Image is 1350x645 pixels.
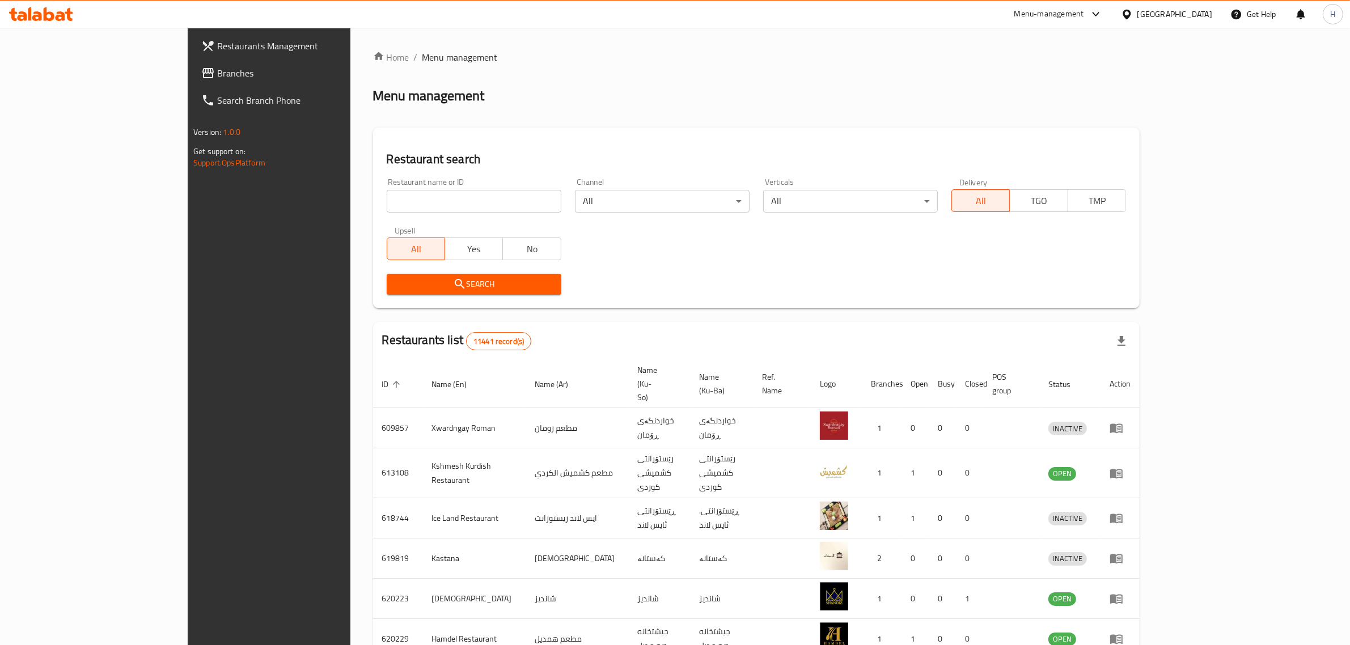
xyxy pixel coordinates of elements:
[1048,422,1087,435] span: INACTIVE
[526,408,628,448] td: مطعم رومان
[535,377,583,391] span: Name (Ar)
[467,336,531,347] span: 11441 record(s)
[387,190,561,213] input: Search for restaurant name or ID..
[637,363,676,404] span: Name (Ku-So)
[1048,592,1076,605] span: OPEN
[1048,512,1087,525] span: INACTIVE
[902,408,929,448] td: 0
[1073,193,1122,209] span: TMP
[1110,551,1131,565] div: Menu
[1048,467,1076,480] span: OPEN
[217,94,404,107] span: Search Branch Phone
[387,237,445,260] button: All
[902,498,929,538] td: 1
[217,39,404,53] span: Restaurants Management
[690,448,754,498] td: رێستۆرانتی کشمیشى كوردى
[862,538,902,579] td: 2
[1108,328,1135,355] div: Export file
[956,360,983,408] th: Closed
[382,332,532,350] h2: Restaurants list
[1048,377,1085,391] span: Status
[690,498,754,538] td: .ڕێستۆرانتی ئایس لاند
[992,370,1026,397] span: POS group
[929,579,956,619] td: 0
[217,66,404,80] span: Branches
[502,237,561,260] button: No
[395,226,416,234] label: Upsell
[1330,8,1335,20] span: H
[392,241,441,257] span: All
[387,274,561,295] button: Search
[956,408,983,448] td: 0
[902,360,929,408] th: Open
[1048,552,1087,566] div: INACTIVE
[373,50,1140,64] nav: breadcrumb
[956,579,983,619] td: 1
[1110,421,1131,435] div: Menu
[628,408,690,448] td: خواردنگەی ڕۆمان
[423,448,526,498] td: Kshmesh Kurdish Restaurant
[628,448,690,498] td: رێستۆرانتی کشمیشى كوردى
[396,277,552,291] span: Search
[929,408,956,448] td: 0
[820,582,848,610] img: Shandiz
[820,542,848,570] img: Kastana
[902,538,929,579] td: 0
[193,155,265,170] a: Support.OpsPlatform
[373,87,485,105] h2: Menu management
[1014,7,1084,21] div: Menu-management
[862,498,902,538] td: 1
[929,498,956,538] td: 0
[957,193,1005,209] span: All
[763,370,797,397] span: Ref. Name
[423,408,526,448] td: Xwardngay Roman
[423,538,526,579] td: Kastana
[820,502,848,530] img: Ice Land Restaurant
[628,579,690,619] td: شانديز
[193,125,221,139] span: Version:
[507,241,556,257] span: No
[1101,360,1140,408] th: Action
[1110,466,1131,480] div: Menu
[526,498,628,538] td: ايس لاند ريستورانت
[1048,467,1076,481] div: OPEN
[862,360,902,408] th: Branches
[414,50,418,64] li: /
[862,448,902,498] td: 1
[223,125,240,139] span: 1.0.0
[466,332,531,350] div: Total records count
[423,579,526,619] td: [DEMOGRAPHIC_DATA]
[526,448,628,498] td: مطعم كشميش الكردي
[423,498,526,538] td: Ice Land Restaurant
[192,32,413,60] a: Restaurants Management
[1068,189,1126,212] button: TMP
[902,448,929,498] td: 1
[929,360,956,408] th: Busy
[929,448,956,498] td: 0
[192,60,413,87] a: Branches
[929,538,956,579] td: 0
[628,538,690,579] td: کەستانە
[1110,511,1131,525] div: Menu
[690,579,754,619] td: شانديز
[690,538,754,579] td: کەستانە
[526,538,628,579] td: [DEMOGRAPHIC_DATA]
[956,498,983,538] td: 0
[1137,8,1212,20] div: [GEOGRAPHIC_DATA]
[820,411,848,440] img: Xwardngay Roman
[902,579,929,619] td: 0
[575,190,750,213] div: All
[450,241,498,257] span: Yes
[763,190,938,213] div: All
[862,408,902,448] td: 1
[422,50,498,64] span: Menu management
[1014,193,1063,209] span: TGO
[628,498,690,538] td: ڕێستۆرانتی ئایس لاند
[956,538,983,579] td: 0
[1048,592,1076,606] div: OPEN
[951,189,1010,212] button: All
[445,237,503,260] button: Yes
[387,151,1126,168] h2: Restaurant search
